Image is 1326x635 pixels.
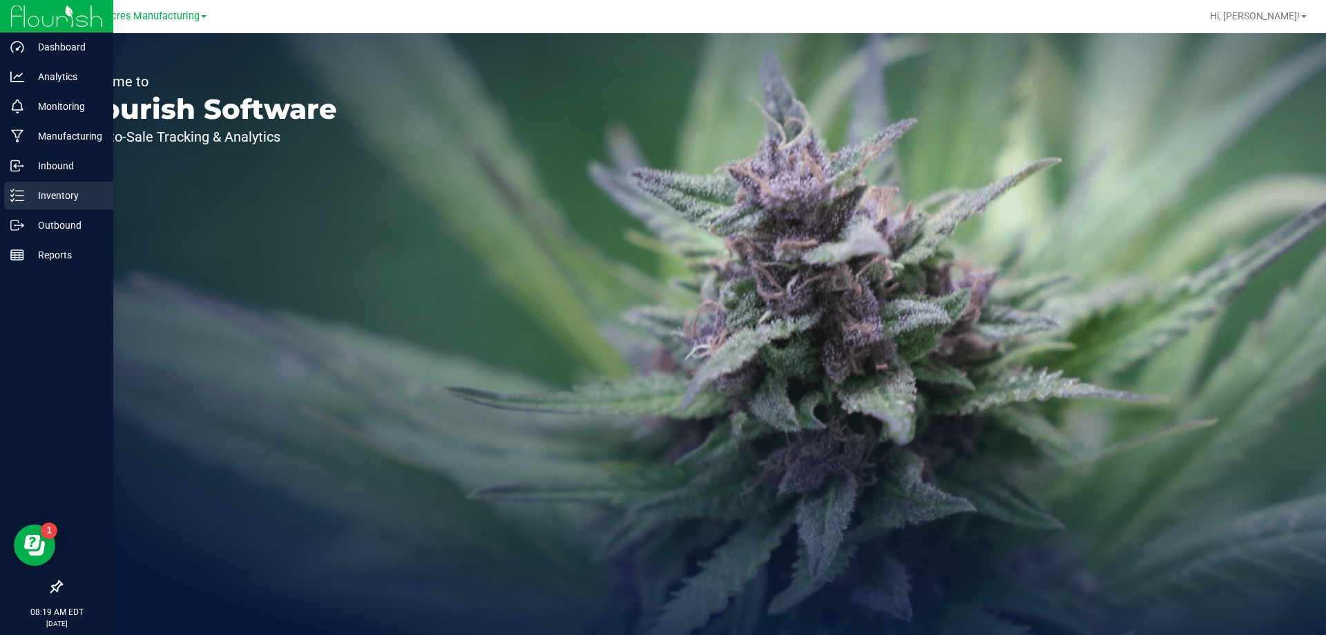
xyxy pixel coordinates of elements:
[75,10,200,22] span: Green Acres Manufacturing
[24,158,107,174] p: Inbound
[10,248,24,262] inline-svg: Reports
[10,159,24,173] inline-svg: Inbound
[10,129,24,143] inline-svg: Manufacturing
[6,606,107,618] p: 08:19 AM EDT
[41,522,57,539] iframe: Resource center unread badge
[10,40,24,54] inline-svg: Dashboard
[24,98,107,115] p: Monitoring
[24,128,107,144] p: Manufacturing
[10,99,24,113] inline-svg: Monitoring
[75,130,337,144] p: Seed-to-Sale Tracking & Analytics
[10,70,24,84] inline-svg: Analytics
[10,189,24,202] inline-svg: Inventory
[75,75,337,88] p: Welcome to
[24,217,107,234] p: Outbound
[24,68,107,85] p: Analytics
[6,618,107,629] p: [DATE]
[24,247,107,263] p: Reports
[14,524,55,566] iframe: Resource center
[1210,10,1300,21] span: Hi, [PERSON_NAME]!
[75,95,337,123] p: Flourish Software
[24,187,107,204] p: Inventory
[10,218,24,232] inline-svg: Outbound
[24,39,107,55] p: Dashboard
